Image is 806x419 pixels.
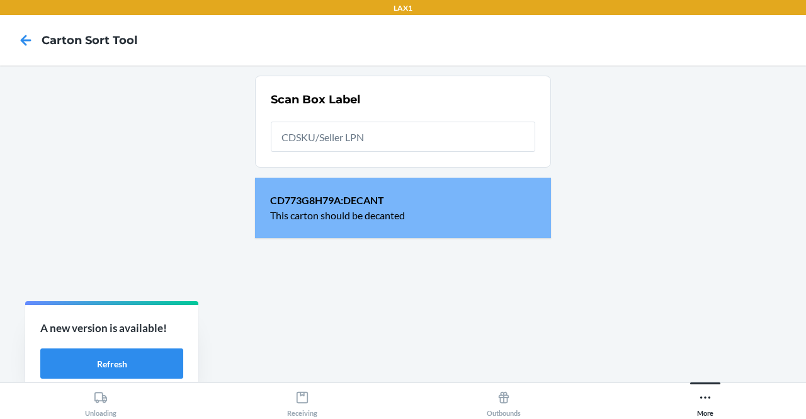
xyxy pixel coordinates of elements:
input: CDSKU/Seller LPN [271,122,535,152]
p: A new version is available! [40,320,183,336]
div: Outbounds [487,386,521,417]
h2: Scan Box Label [271,91,360,108]
div: Unloading [85,386,116,417]
button: Receiving [201,382,403,417]
p: LAX1 [394,3,412,14]
div: More [697,386,713,417]
button: More [604,382,806,417]
div: Receiving [287,386,317,417]
h4: Carton Sort Tool [42,32,137,49]
p: This carton should be decanted [270,208,536,223]
button: Refresh [40,348,183,379]
p: CD773G8H79A : DECANT [270,193,536,208]
button: Outbounds [403,382,604,417]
